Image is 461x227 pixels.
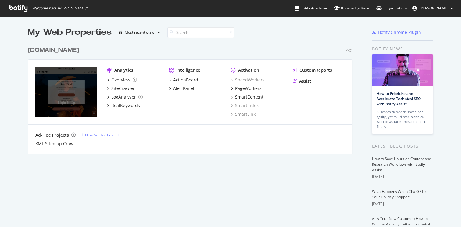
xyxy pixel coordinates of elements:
[111,94,136,100] div: LogAnalyzer
[372,156,431,172] a: How to Save Hours on Content and Research Workflows with Botify Assist
[407,3,458,13] button: [PERSON_NAME]
[372,54,433,86] img: How to Prioritize and Accelerate Technical SEO with Botify Assist
[238,67,259,73] div: Activation
[372,29,421,35] a: Botify Chrome Plugin
[35,141,75,147] a: XML Sitemap Crawl
[295,5,327,11] div: Botify Academy
[231,103,259,109] a: SmartIndex
[125,31,155,34] div: Most recent crawl
[235,85,262,92] div: PageWorkers
[169,85,194,92] a: AlertPanel
[80,132,119,138] a: New Ad-Hoc Project
[173,77,198,83] div: ActionBoard
[107,77,137,83] a: Overview
[28,46,79,55] div: [DOMAIN_NAME]
[32,6,87,11] span: Welcome back, [PERSON_NAME] !
[377,110,428,129] div: AI search demands speed and agility, yet multi-step technical workflows take time and effort. Tha...
[376,5,407,11] div: Organizations
[35,67,97,117] img: tecovas.com
[35,132,69,138] div: Ad-Hoc Projects
[372,143,433,150] div: Latest Blog Posts
[111,103,140,109] div: RealKeywords
[107,94,143,100] a: LogAnalyzer
[293,67,332,73] a: CustomReports
[377,91,421,106] a: How to Prioritize and Accelerate Technical SEO with Botify Assist
[372,45,433,52] div: Botify news
[107,85,135,92] a: SiteCrawler
[420,5,448,11] span: Jennifer Watson
[169,77,198,83] a: ActionBoard
[85,132,119,138] div: New Ad-Hoc Project
[111,77,130,83] div: Overview
[299,78,311,84] div: Assist
[235,94,263,100] div: SmartContent
[167,27,234,38] input: Search
[334,5,369,11] div: Knowledge Base
[28,38,357,154] div: grid
[378,29,421,35] div: Botify Chrome Plugin
[231,111,256,117] a: SmartLink
[231,77,265,83] a: SpeedWorkers
[372,201,433,207] div: [DATE]
[299,67,332,73] div: CustomReports
[28,26,112,38] div: My Web Properties
[107,103,140,109] a: RealKeywords
[176,67,200,73] div: Intelligence
[114,67,133,73] div: Analytics
[111,85,135,92] div: SiteCrawler
[293,78,311,84] a: Assist
[372,189,427,200] a: What Happens When ChatGPT Is Your Holiday Shopper?
[231,85,262,92] a: PageWorkers
[116,27,163,37] button: Most recent crawl
[231,94,263,100] a: SmartContent
[345,48,352,53] div: Pro
[372,174,433,179] div: [DATE]
[173,85,194,92] div: AlertPanel
[28,46,81,55] a: [DOMAIN_NAME]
